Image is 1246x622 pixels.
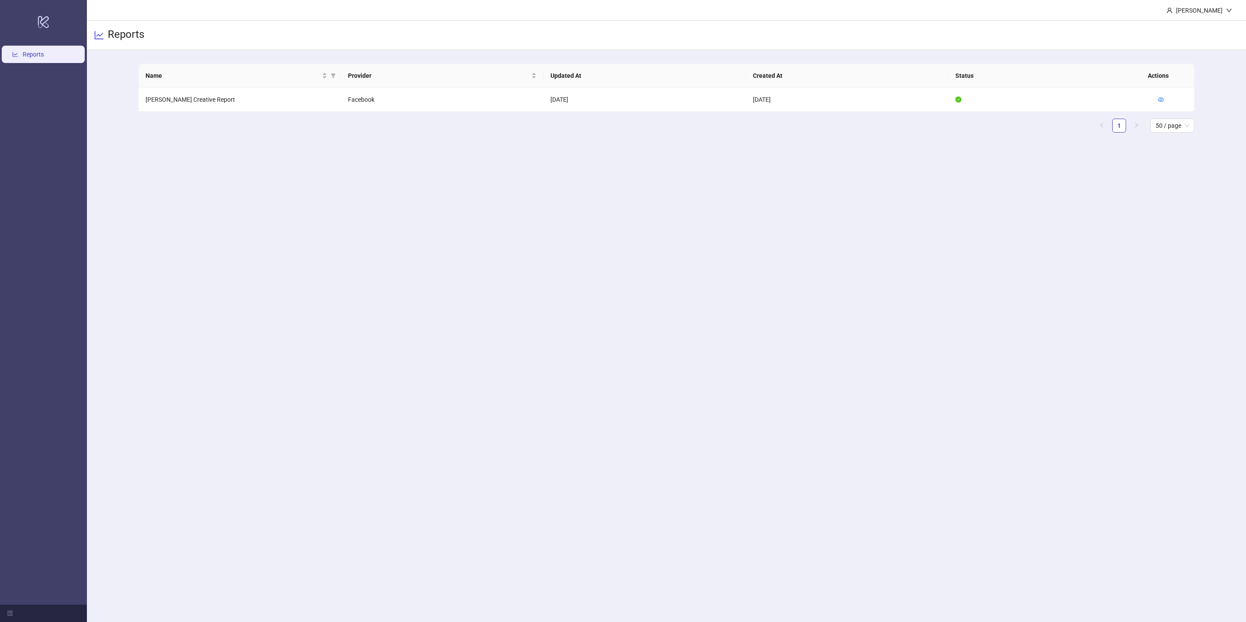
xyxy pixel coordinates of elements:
th: Updated At [543,64,746,88]
td: [DATE] [746,88,948,112]
a: Reports [23,51,44,58]
div: Page Size [1150,119,1194,133]
h3: Reports [108,28,144,43]
button: right [1130,119,1143,133]
span: Name [146,71,320,80]
th: Actions [1141,64,1184,88]
span: menu-fold [7,610,13,616]
span: down [1226,7,1232,13]
span: filter [331,73,336,78]
span: right [1134,123,1139,128]
a: 1 [1113,119,1126,132]
th: Created At [746,64,948,88]
a: eye [1158,96,1164,103]
span: user [1166,7,1173,13]
span: check-circle [955,96,961,103]
span: left [1099,123,1104,128]
li: 1 [1112,119,1126,133]
span: line-chart [94,30,104,40]
td: [PERSON_NAME] Creative Report [139,88,341,112]
li: Previous Page [1095,119,1109,133]
span: filter [329,69,338,82]
th: Provider [341,64,543,88]
td: [DATE] [543,88,746,112]
div: [PERSON_NAME] [1173,6,1226,15]
li: Next Page [1130,119,1143,133]
th: Name [139,64,341,88]
button: left [1095,119,1109,133]
span: 50 / page [1156,119,1189,132]
td: Facebook [341,88,543,112]
span: Provider [348,71,530,80]
th: Status [948,64,1151,88]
